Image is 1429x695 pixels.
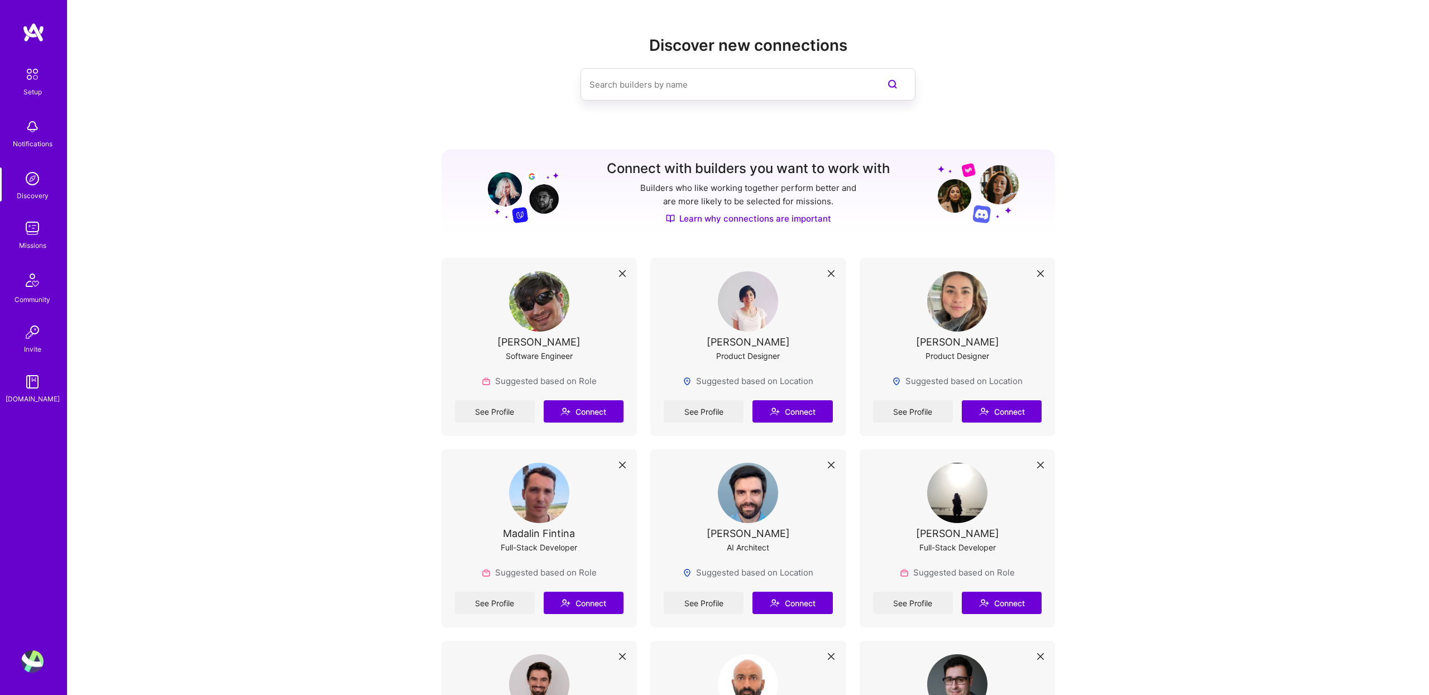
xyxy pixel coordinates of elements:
[442,36,1056,55] h2: Discover new connections
[664,592,744,614] a: See Profile
[716,350,780,362] div: Product Designer
[916,336,999,348] div: [PERSON_NAME]
[707,528,790,539] div: [PERSON_NAME]
[900,567,1015,578] div: Suggested based on Role
[21,167,44,190] img: discovery
[455,592,535,614] a: See Profile
[828,270,835,277] i: icon Close
[482,568,491,577] img: Role icon
[619,653,626,660] i: icon Close
[21,650,44,673] img: User Avatar
[892,377,901,386] img: Locations icon
[752,592,832,614] button: Connect
[478,162,559,223] img: Grow your network
[21,321,44,343] img: Invite
[23,86,42,98] div: Setup
[886,78,899,91] i: icon SearchPurple
[22,22,45,42] img: logo
[683,377,692,386] img: Locations icon
[828,462,835,468] i: icon Close
[683,568,692,577] img: Locations icon
[506,350,573,362] div: Software Engineer
[482,567,597,578] div: Suggested based on Role
[718,271,778,332] img: User Avatar
[619,270,626,277] i: icon Close
[619,462,626,468] i: icon Close
[770,598,780,608] i: icon Connect
[1037,653,1044,660] i: icon Close
[19,239,46,251] div: Missions
[664,400,744,423] a: See Profile
[962,592,1042,614] button: Connect
[873,400,953,423] a: See Profile
[727,541,769,553] div: AI Architect
[589,70,862,99] input: Search builders by name
[718,463,778,523] img: User Avatar
[17,190,49,202] div: Discovery
[979,598,989,608] i: icon Connect
[24,343,41,355] div: Invite
[828,653,835,660] i: icon Close
[938,162,1019,223] img: Grow your network
[900,568,909,577] img: Role icon
[482,375,597,387] div: Suggested based on Role
[873,592,953,614] a: See Profile
[607,161,890,177] h3: Connect with builders you want to work with
[770,406,780,416] i: icon Connect
[509,463,569,523] img: User Avatar
[455,400,535,423] a: See Profile
[892,375,1023,387] div: Suggested based on Location
[15,294,50,305] div: Community
[638,181,859,208] p: Builders who like working together perform better and are more likely to be selected for missions.
[927,463,987,523] img: User Avatar
[544,592,624,614] button: Connect
[1037,462,1044,468] i: icon Close
[501,541,577,553] div: Full-Stack Developer
[544,400,624,423] button: Connect
[6,393,60,405] div: [DOMAIN_NAME]
[21,371,44,393] img: guide book
[21,217,44,239] img: teamwork
[21,116,44,138] img: bell
[19,267,46,294] img: Community
[18,650,46,673] a: User Avatar
[916,528,999,539] div: [PERSON_NAME]
[683,375,813,387] div: Suggested based on Location
[503,528,575,539] div: Madalin Fintina
[1037,270,1044,277] i: icon Close
[927,271,987,332] img: User Avatar
[683,567,813,578] div: Suggested based on Location
[560,598,570,608] i: icon Connect
[482,377,491,386] img: Role icon
[666,213,831,224] a: Learn why connections are important
[752,400,832,423] button: Connect
[919,541,996,553] div: Full-Stack Developer
[497,336,581,348] div: [PERSON_NAME]
[21,63,44,86] img: setup
[509,271,569,332] img: User Avatar
[979,406,989,416] i: icon Connect
[13,138,52,150] div: Notifications
[666,214,675,223] img: Discover
[707,336,790,348] div: [PERSON_NAME]
[962,400,1042,423] button: Connect
[560,406,570,416] i: icon Connect
[926,350,989,362] div: Product Designer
